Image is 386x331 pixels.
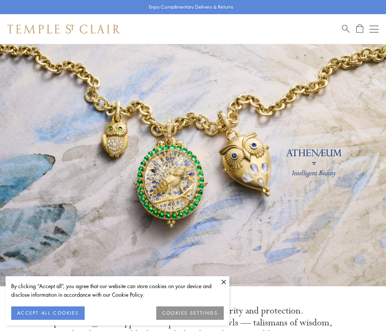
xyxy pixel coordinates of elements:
[11,282,224,299] div: By clicking “Accept all”, you agree that our website can store cookies on your device and disclos...
[7,25,120,34] img: Temple St. Clair
[156,306,224,320] button: COOKIES SETTINGS
[342,24,350,34] a: Search
[356,24,363,34] a: Open Shopping Bag
[149,3,233,11] p: Enjoy Complimentary Delivery & Returns
[370,25,379,34] button: Open navigation
[11,306,85,320] button: ACCEPT ALL COOKIES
